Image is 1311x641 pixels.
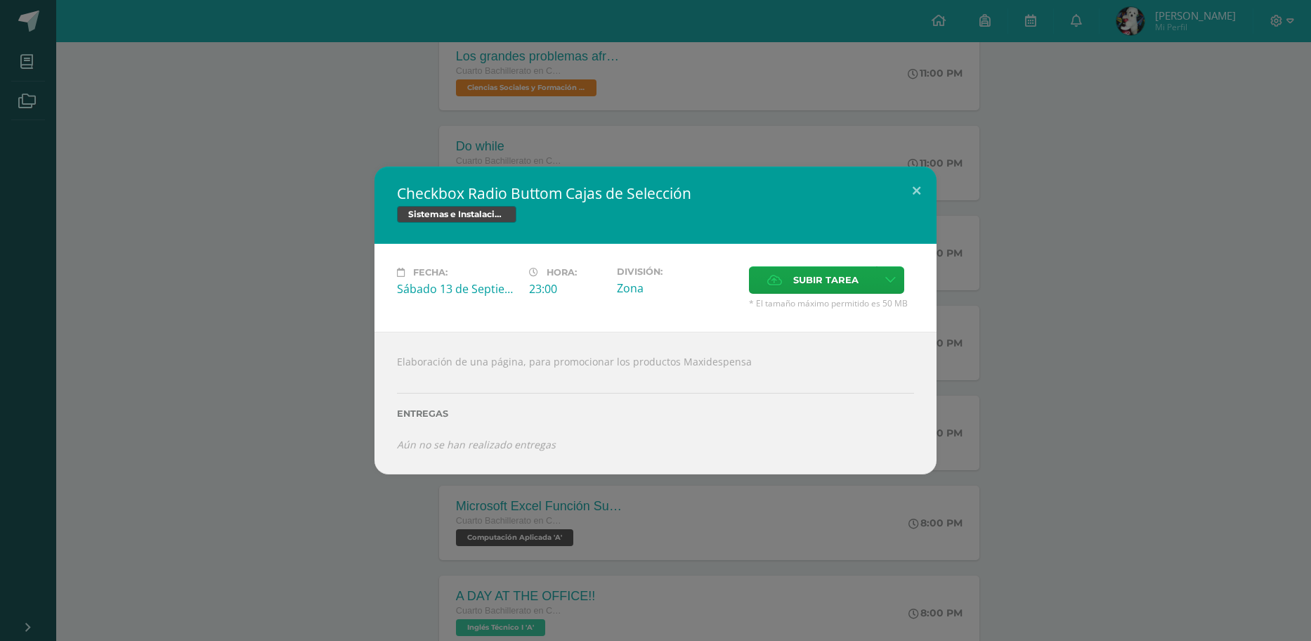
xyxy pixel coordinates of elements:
[397,281,518,297] div: Sábado 13 de Septiembre
[547,267,577,278] span: Hora:
[397,206,516,223] span: Sistemas e Instalación de Software
[413,267,448,278] span: Fecha:
[793,267,859,293] span: Subir tarea
[529,281,606,297] div: 23:00
[617,266,738,277] label: División:
[374,332,937,474] div: Elaboración de una página, para promocionar los productos Maxidespensa
[397,408,914,419] label: Entregas
[896,167,937,214] button: Close (Esc)
[397,183,914,203] h2: Checkbox Radio Buttom Cajas de Selección
[617,280,738,296] div: Zona
[749,297,914,309] span: * El tamaño máximo permitido es 50 MB
[397,438,556,451] i: Aún no se han realizado entregas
